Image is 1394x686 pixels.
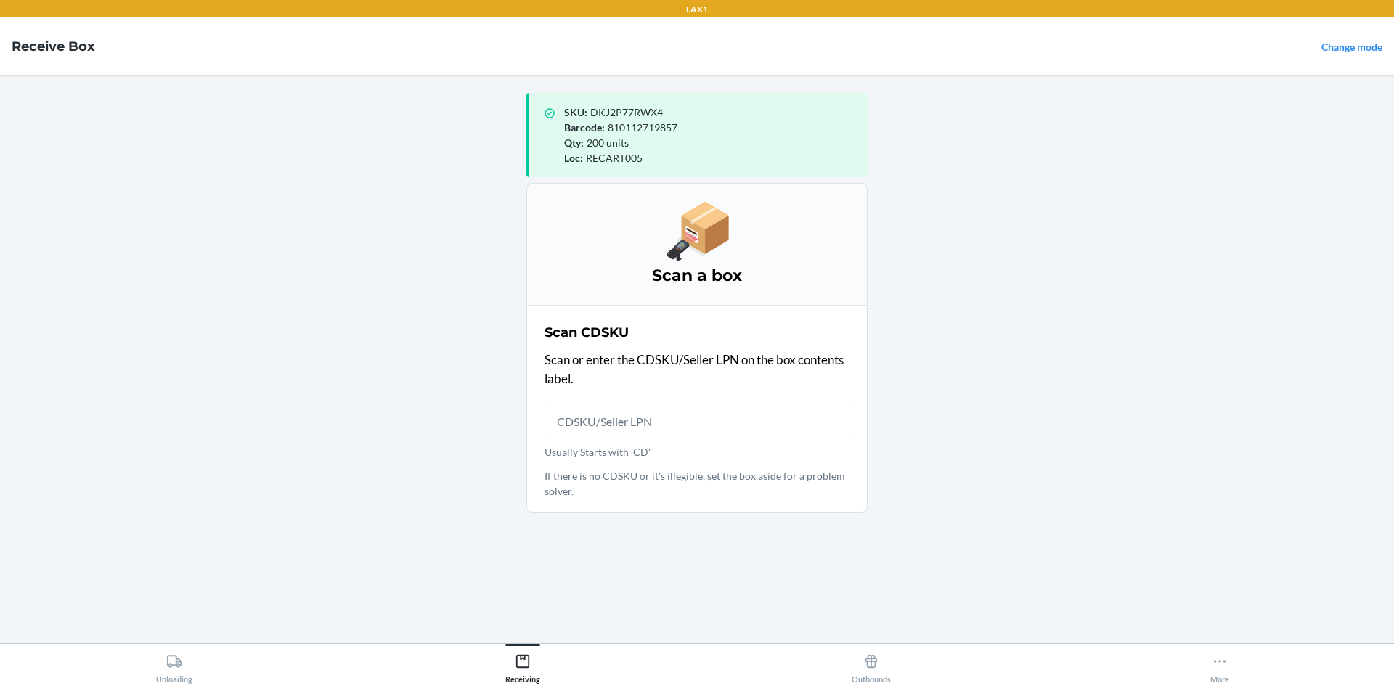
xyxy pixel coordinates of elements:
[852,648,891,684] div: Outbounds
[12,37,95,56] h4: Receive Box
[545,444,849,460] p: Usually Starts with 'CD'
[587,136,629,149] span: 200 units
[686,3,708,16] p: LAX1
[505,648,540,684] div: Receiving
[1321,41,1382,53] a: Change mode
[1210,648,1229,684] div: More
[545,468,849,499] p: If there is no CDSKU or it's illegible, set the box aside for a problem solver.
[564,152,583,164] span: Loc :
[545,323,629,342] h2: Scan CDSKU
[545,264,849,287] h3: Scan a box
[564,121,605,134] span: Barcode :
[1045,644,1394,684] button: More
[348,644,697,684] button: Receiving
[586,152,643,164] span: RECART005
[545,351,849,388] p: Scan or enter the CDSKU/Seller LPN on the box contents label.
[590,106,663,118] span: DKJ2P77RWX4
[564,106,587,118] span: SKU :
[545,404,849,438] input: Usually Starts with 'CD'
[564,136,584,149] span: Qty :
[156,648,192,684] div: Unloading
[608,121,677,134] span: 810112719857
[697,644,1045,684] button: Outbounds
